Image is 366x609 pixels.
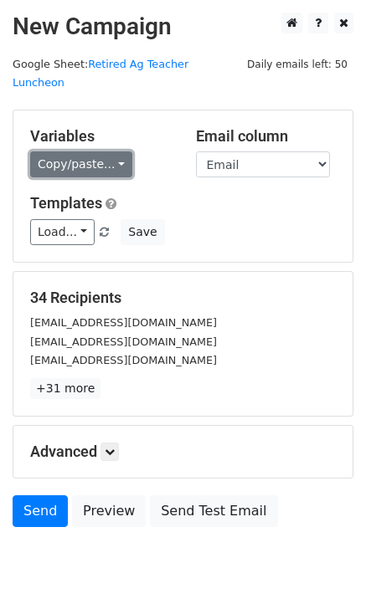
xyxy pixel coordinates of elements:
h2: New Campaign [13,13,353,41]
a: Preview [72,495,146,527]
a: +31 more [30,378,101,399]
small: [EMAIL_ADDRESS][DOMAIN_NAME] [30,354,217,366]
a: Templates [30,194,102,212]
small: [EMAIL_ADDRESS][DOMAIN_NAME] [30,316,217,329]
h5: Advanced [30,443,336,461]
h5: Variables [30,127,171,146]
button: Save [121,219,164,245]
small: [EMAIL_ADDRESS][DOMAIN_NAME] [30,335,217,348]
a: Load... [30,219,95,245]
a: Retired Ag Teacher Luncheon [13,58,188,90]
h5: 34 Recipients [30,289,336,307]
a: Send [13,495,68,527]
span: Daily emails left: 50 [241,55,353,74]
h5: Email column [196,127,337,146]
a: Daily emails left: 50 [241,58,353,70]
small: Google Sheet: [13,58,188,90]
a: Send Test Email [150,495,277,527]
a: Copy/paste... [30,151,132,177]
iframe: Chat Widget [282,529,366,609]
